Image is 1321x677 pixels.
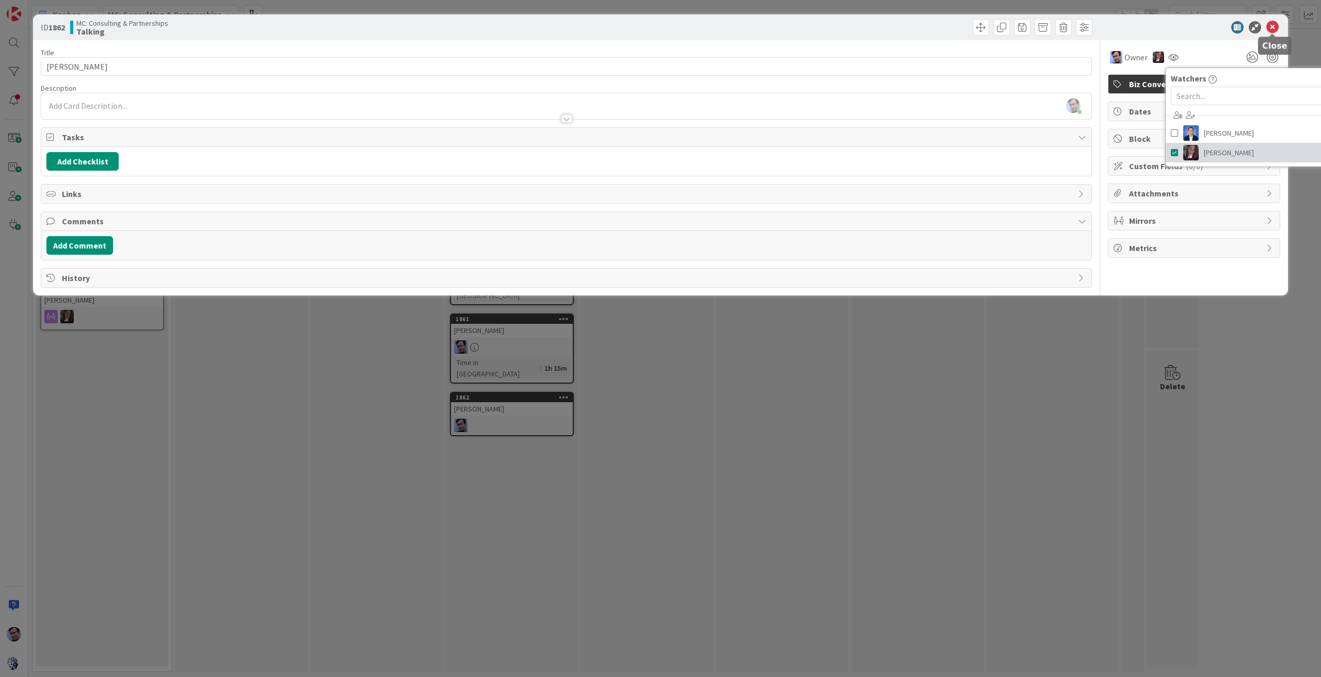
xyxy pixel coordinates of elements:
button: Add Comment [46,236,113,255]
span: ID [41,21,65,34]
img: TD [1183,145,1199,160]
span: Metrics [1129,242,1261,254]
img: DP [1183,125,1199,141]
span: Biz Conversation [1129,78,1261,90]
h5: Close [1262,41,1287,51]
span: History [62,272,1073,284]
span: Comments [62,215,1073,227]
span: Description [41,84,76,93]
span: Custom Fields [1129,160,1261,172]
span: [PERSON_NAME] [1204,145,1254,160]
img: JB [1110,51,1122,63]
b: Talking [76,27,168,36]
img: 1h7l4qjWAP1Fo8liPYTG9Z7tLcljo6KC.jpg [1066,98,1081,113]
span: Block [1129,133,1261,145]
button: Add Checklist [46,152,119,171]
span: Owner [1124,51,1148,63]
b: 1862 [49,22,65,32]
span: MC: Consulting & Partnerships [76,19,168,27]
img: TD [1153,52,1164,63]
span: Mirrors [1129,214,1261,227]
span: Watchers [1171,72,1206,85]
input: type card name here... [41,57,1092,76]
span: Dates [1129,105,1261,118]
span: [PERSON_NAME] [1204,125,1254,141]
span: Tasks [62,131,1073,143]
span: Links [62,188,1073,200]
label: Title [41,48,54,57]
span: Attachments [1129,187,1261,200]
